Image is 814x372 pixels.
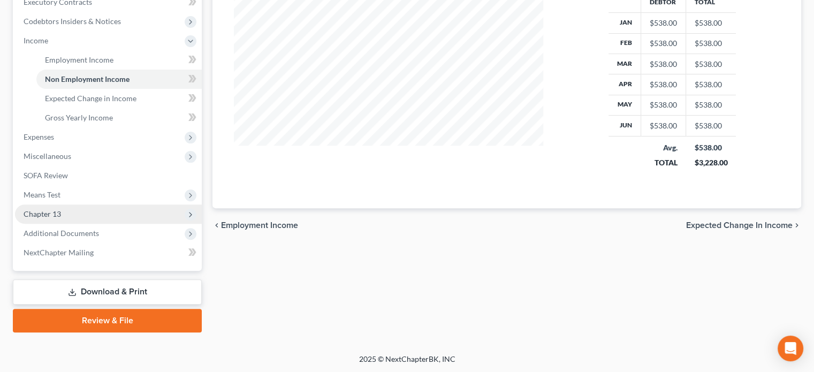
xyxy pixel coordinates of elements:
[36,70,202,89] a: Non Employment Income
[686,221,793,230] span: Expected Change in Income
[608,13,641,33] th: Jan
[650,120,677,131] div: $538.00
[24,190,60,199] span: Means Test
[212,221,298,230] button: chevron_left Employment Income
[36,89,202,108] a: Expected Change in Income
[686,54,736,74] td: $538.00
[24,17,121,26] span: Codebtors Insiders & Notices
[649,157,677,168] div: TOTAL
[608,95,641,115] th: May
[608,54,641,74] th: Mar
[686,33,736,54] td: $538.00
[650,59,677,70] div: $538.00
[45,113,113,122] span: Gross Yearly Income
[650,38,677,49] div: $538.00
[686,95,736,115] td: $538.00
[686,74,736,95] td: $538.00
[694,157,727,168] div: $3,228.00
[45,74,130,83] span: Non Employment Income
[24,132,54,141] span: Expenses
[45,55,113,64] span: Employment Income
[608,74,641,95] th: Apr
[24,36,48,45] span: Income
[15,166,202,185] a: SOFA Review
[24,229,99,238] span: Additional Documents
[212,221,221,230] i: chevron_left
[221,221,298,230] span: Employment Income
[694,142,727,153] div: $538.00
[686,13,736,33] td: $538.00
[778,336,803,361] div: Open Intercom Messenger
[13,279,202,305] a: Download & Print
[650,100,677,110] div: $538.00
[36,50,202,70] a: Employment Income
[24,151,71,161] span: Miscellaneous
[649,142,677,153] div: Avg.
[650,18,677,28] div: $538.00
[45,94,136,103] span: Expected Change in Income
[608,116,641,136] th: Jun
[650,79,677,90] div: $538.00
[793,221,801,230] i: chevron_right
[24,248,94,257] span: NextChapter Mailing
[686,221,801,230] button: Expected Change in Income chevron_right
[15,243,202,262] a: NextChapter Mailing
[24,171,68,180] span: SOFA Review
[608,33,641,54] th: Feb
[36,108,202,127] a: Gross Yearly Income
[13,309,202,332] a: Review & File
[24,209,61,218] span: Chapter 13
[686,116,736,136] td: $538.00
